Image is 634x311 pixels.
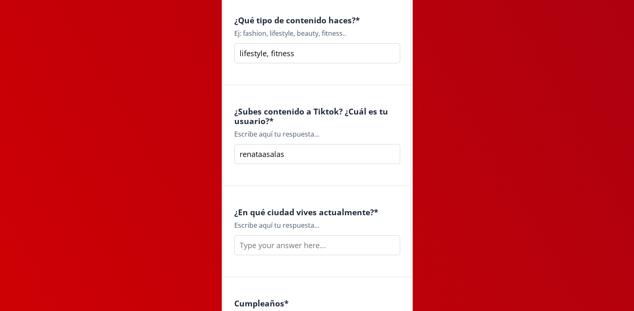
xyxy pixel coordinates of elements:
h4: ¿En qué ciudad vives actualmente? * [234,207,400,217]
input: Type your answer here... [234,235,400,255]
div: Escribe aquí tu respuesta... [234,220,400,230]
div: Escribe aquí tu respuesta... [234,129,400,139]
div: Ej: fashion, lifestyle, beauty, fitness.. [234,28,400,38]
h4: ¿Subes contenido a Tiktok? ¿Cuál es tu usuario? * [234,107,400,126]
input: Type your answer here... [234,43,400,63]
h4: ¿Qué tipo de contenido haces? * [234,15,400,25]
input: Type your answer here... [234,144,400,164]
h4: Cumpleaños * [234,299,400,308]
